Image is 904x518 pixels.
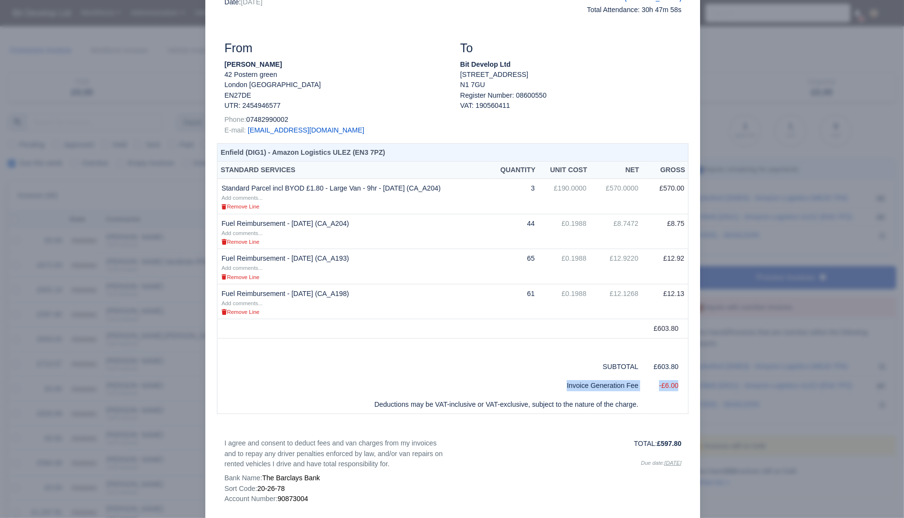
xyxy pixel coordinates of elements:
[217,144,689,162] th: Enfield (DIG1) - Amazon Logistics ULEZ (EN3 7PZ)
[642,376,689,395] td: -£6.00
[221,195,262,201] small: Add comments...
[221,273,259,281] a: Remove Line
[221,265,262,271] small: Add comments...
[258,485,285,492] span: 20-26-78
[642,161,689,179] th: Gross
[221,299,262,307] a: Add comments...
[224,41,445,56] h3: From
[224,70,445,80] p: 42 Postern green
[221,202,259,210] a: Remove Line
[642,214,689,249] td: £8.75
[642,179,689,214] td: £570.00
[489,179,538,214] td: 3
[224,116,246,123] span: Phone:
[539,249,590,284] td: £0.1988
[224,438,445,469] p: I agree and consent to deduct fees and van charges from my invoices and to repay any driver penal...
[221,204,259,209] small: Remove Line
[224,473,445,483] p: Bank Name:
[590,284,642,319] td: £12.1268
[217,179,489,214] td: Standard Parcel incl BYOD £1.80 - Large Van - 9hr - [DATE] (CA_A204)
[217,249,489,284] td: Fuel Reimbursement - [DATE] (CA_A193)
[224,101,445,111] p: UTR: 2454946577
[642,249,689,284] td: £12.92
[224,90,445,101] p: EN27DE
[489,249,538,284] td: 65
[221,274,259,280] small: Remove Line
[641,460,682,466] i: Due date:
[224,126,245,134] span: E-mail:
[221,237,259,245] a: Remove Line
[590,214,642,249] td: £8.7472
[221,230,262,236] small: Add comments...
[221,264,262,271] a: Add comments...
[224,60,282,68] strong: [PERSON_NAME]
[453,90,689,111] div: Register Number: 08600550
[460,101,681,111] div: VAT: 190560411
[539,214,590,249] td: £0.1988
[460,70,681,80] p: [STREET_ADDRESS]
[221,239,259,245] small: Remove Line
[856,472,904,518] iframe: Chat Widget
[590,249,642,284] td: £12.9220
[578,6,681,14] h6: Total Attendance: 30h 47m 58s
[460,60,510,68] strong: Bit Develop Ltd
[224,115,445,125] p: 07482990002
[590,357,642,376] td: SUBTOTAL
[221,193,262,201] a: Add comments...
[642,357,689,376] td: £603.80
[539,179,590,214] td: £190.0000
[224,494,445,504] p: Account Number:
[217,214,489,249] td: Fuel Reimbursement - [DATE] (CA_A204)
[221,308,259,315] a: Remove Line
[664,460,681,466] u: [DATE]
[460,41,681,56] h3: To
[277,495,308,503] span: 90873004
[539,284,590,319] td: £0.1988
[489,214,538,249] td: 44
[590,179,642,214] td: £570.0000
[590,161,642,179] th: Net
[217,395,642,414] td: Deductions may be VAT-inclusive or VAT-exclusive, subject to the nature of the charge.
[224,484,445,494] p: Sort Code:
[262,474,320,482] span: The Barclays Bank
[489,284,538,319] td: 61
[460,438,681,449] p: TOTAL:
[642,319,689,339] td: £603.80
[657,440,682,447] strong: £597.80
[489,161,538,179] th: Quantity
[224,80,445,90] p: London [GEOGRAPHIC_DATA]
[221,300,262,306] small: Add comments...
[248,126,364,134] a: [EMAIL_ADDRESS][DOMAIN_NAME]
[217,284,489,319] td: Fuel Reimbursement - [DATE] (CA_A198)
[539,161,590,179] th: Unit Cost
[642,284,689,319] td: £12.13
[460,80,681,90] p: N1 7GU
[217,376,642,395] td: Invoice Generation Fee
[217,161,489,179] th: Standard Services
[221,309,259,315] small: Remove Line
[221,229,262,237] a: Add comments...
